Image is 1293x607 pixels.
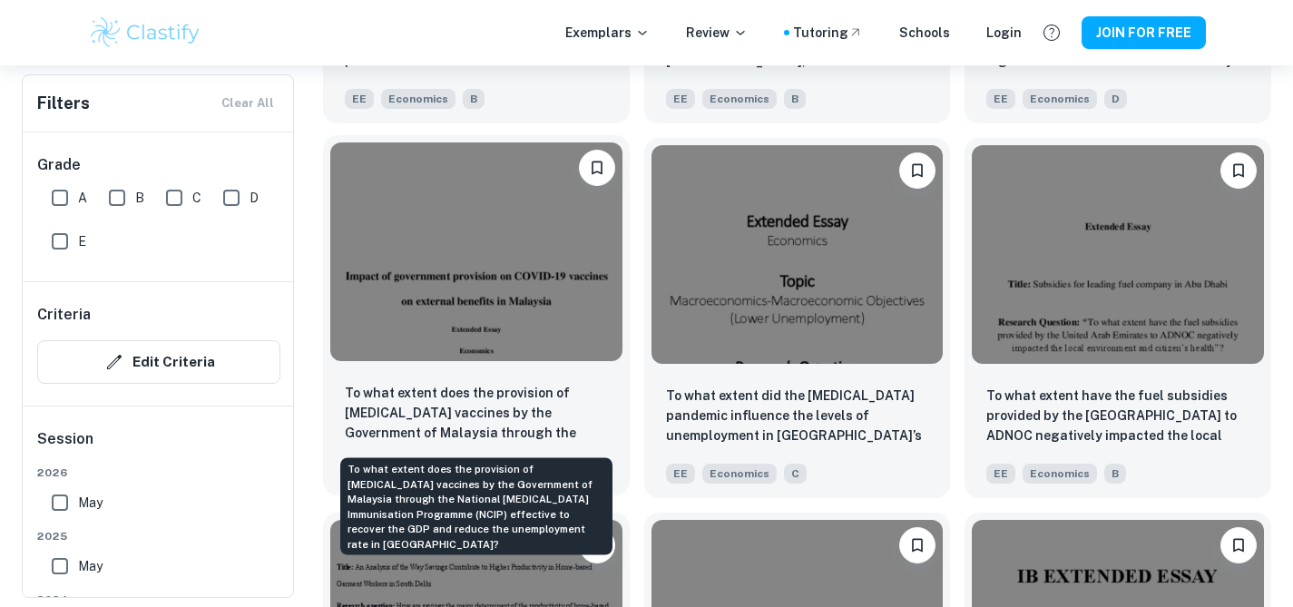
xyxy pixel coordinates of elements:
[250,188,259,208] span: D
[784,464,807,484] span: C
[340,458,612,555] div: To what extent does the provision of [MEDICAL_DATA] vaccines by the Government of Malaysia throug...
[330,142,622,361] img: Economics EE example thumbnail: To what extent does the provision of COV
[579,150,615,186] button: Please log in to bookmark exemplars
[345,89,374,109] span: EE
[784,89,806,109] span: B
[666,386,929,447] p: To what extent did the COVID-19 pandemic influence the levels of unemployment in Kenya’s economy ...
[899,152,935,189] button: Please log in to bookmark exemplars
[37,340,280,384] button: Edit Criteria
[323,138,630,498] a: Please log in to bookmark exemplarsTo what extent does the provision of COVID-19 vaccines by the ...
[986,89,1015,109] span: EE
[37,91,90,116] h6: Filters
[1104,89,1127,109] span: D
[899,23,950,43] a: Schools
[37,154,280,176] h6: Grade
[1220,152,1257,189] button: Please log in to bookmark exemplars
[78,556,103,576] span: May
[345,383,608,445] p: To what extent does the provision of COVID-19 vaccines by the Government of Malaysia through the ...
[381,89,455,109] span: Economics
[88,15,203,51] img: Clastify logo
[1082,16,1206,49] button: JOIN FOR FREE
[651,145,944,364] img: Economics EE example thumbnail: To what extent did the COVID-19 pandemic
[1023,89,1097,109] span: Economics
[565,23,650,43] p: Exemplars
[1104,464,1126,484] span: B
[972,145,1264,364] img: Economics EE example thumbnail: To what extent have the fuel subsidies p
[463,89,485,109] span: B
[37,428,280,465] h6: Session
[1036,17,1067,48] button: Help and Feedback
[686,23,748,43] p: Review
[37,304,91,326] h6: Criteria
[1220,527,1257,563] button: Please log in to bookmark exemplars
[644,138,951,498] a: Please log in to bookmark exemplarsTo what extent did the COVID-19 pandemic influence the levels ...
[78,493,103,513] span: May
[965,138,1271,498] a: Please log in to bookmark exemplarsTo what extent have the fuel subsidies provided by the United ...
[986,464,1015,484] span: EE
[135,188,144,208] span: B
[37,528,280,544] span: 2025
[1023,464,1097,484] span: Economics
[986,23,1022,43] a: Login
[986,386,1249,447] p: To what extent have the fuel subsidies provided by the United Arab Emirates to ADNOC negatively i...
[702,89,777,109] span: Economics
[899,527,935,563] button: Please log in to bookmark exemplars
[78,188,87,208] span: A
[793,23,863,43] a: Tutoring
[666,464,695,484] span: EE
[192,188,201,208] span: C
[666,89,695,109] span: EE
[37,465,280,481] span: 2026
[78,231,86,251] span: E
[702,464,777,484] span: Economics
